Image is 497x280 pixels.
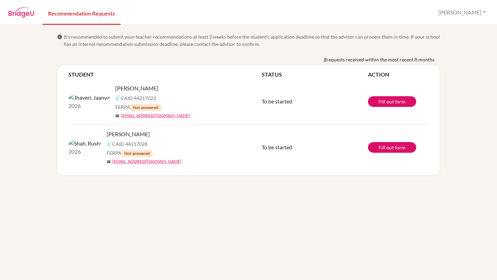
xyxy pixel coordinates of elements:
th: STATUS [262,70,368,79]
span: mail [115,114,119,118]
span: info [57,34,62,40]
th: ACTION [368,70,429,79]
p: 2026 [68,148,101,156]
img: BridgeU logo [8,7,34,18]
span: mail [107,160,111,164]
span: [PERSON_NAME] [107,130,150,138]
span: CAID 44217023 [121,94,156,102]
a: Recommendation Requests [42,1,120,25]
button: [PERSON_NAME] [435,6,489,19]
a: [EMAIL_ADDRESS][DOMAIN_NAME] [112,158,182,164]
a: Fill out form [368,142,416,153]
span: FERPA [107,149,153,157]
b: 2 [324,56,327,63]
span: To be started [262,144,292,150]
span: It’s recommended to submit your teacher recommendations at least 2 weeks before the student’s app... [64,33,440,48]
a: [EMAIL_ADDRESS][DOMAIN_NAME] [121,112,190,119]
span: requests received within the most recent 8 months [327,56,435,63]
span: Not answered [130,104,161,111]
th: STUDENT [68,70,262,79]
img: Common App logo [107,141,112,147]
span: [PERSON_NAME] [115,84,158,92]
img: Jhaveri, Jaanya [68,93,110,102]
span: Not answered [121,150,153,157]
p: 2026 [68,102,110,110]
span: FERPA [115,103,161,111]
span: To be started [262,98,292,104]
img: Shah, Rushi [68,139,101,148]
a: Fill out form [368,96,416,107]
img: Common App logo [115,95,121,101]
span: CAID 44217028 [112,140,147,148]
